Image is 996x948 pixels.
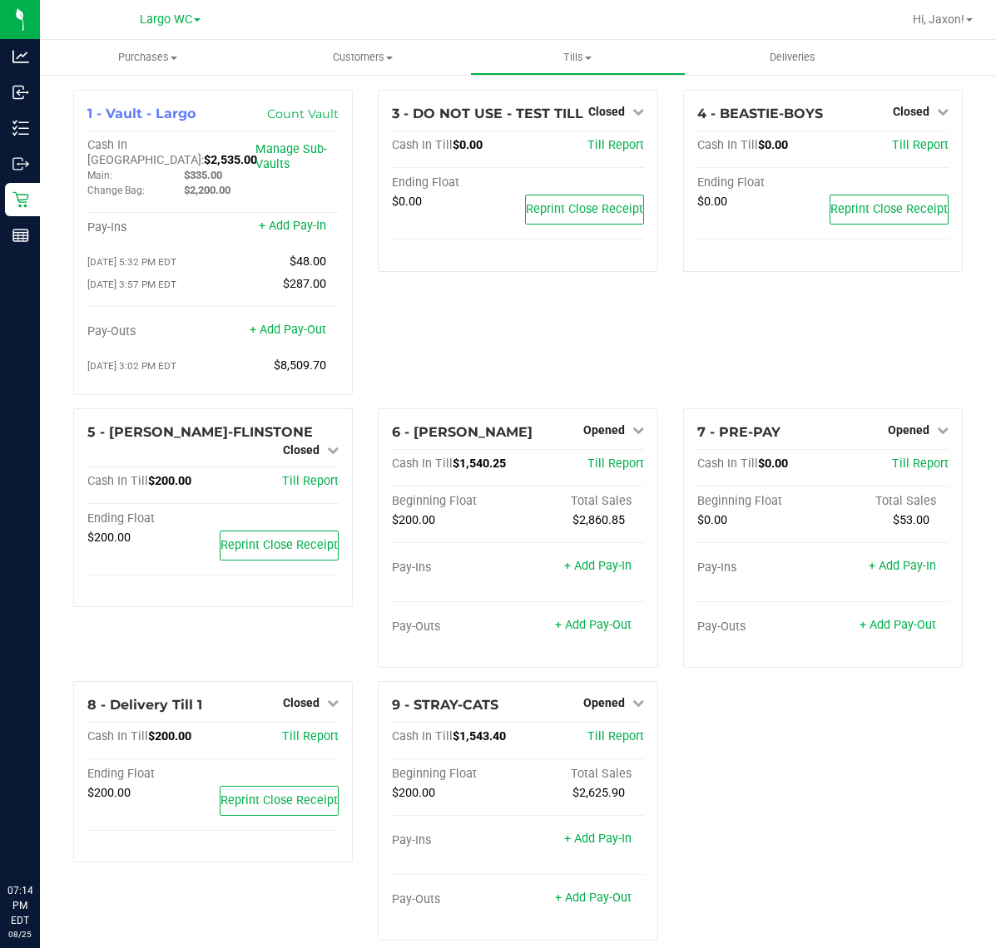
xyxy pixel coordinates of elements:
[392,195,422,209] span: $0.00
[697,560,823,575] div: Pay-Ins
[518,494,643,509] div: Total Sales
[282,474,339,488] a: Till Report
[758,457,788,471] span: $0.00
[392,697,498,713] span: 9 - STRAY-CATS
[572,513,625,527] span: $2,860.85
[7,928,32,941] p: 08/25
[12,156,29,172] inline-svg: Outbound
[259,219,326,233] a: + Add Pay-In
[518,767,643,782] div: Total Sales
[87,220,213,235] div: Pay-Ins
[220,531,339,560] button: Reprint Close Receipt
[587,729,644,743] a: Till Report
[892,457,949,471] a: Till Report
[221,538,338,552] span: Reprint Close Receipt
[555,891,632,905] a: + Add Pay-Out
[453,729,506,743] span: $1,543.40
[869,559,936,573] a: + Add Pay-In
[747,50,838,65] span: Deliveries
[392,560,518,575] div: Pay-Ins
[892,138,949,152] a: Till Report
[274,358,326,373] span: $8,509.70
[392,138,453,152] span: Cash In Till
[282,729,339,743] a: Till Report
[87,511,213,526] div: Ending Float
[453,457,506,471] span: $1,540.25
[583,423,625,437] span: Opened
[686,40,901,75] a: Deliveries
[267,106,339,121] a: Count Vault
[392,729,453,743] span: Cash In Till
[87,767,213,782] div: Ending Float
[283,277,326,291] span: $287.00
[392,620,518,634] div: Pay-Outs
[148,729,191,743] span: $200.00
[220,786,339,816] button: Reprint Close Receipt
[697,424,780,440] span: 7 - PRE-PAY
[87,531,131,545] span: $200.00
[860,618,936,632] a: + Add Pay-Out
[823,494,949,509] div: Total Sales
[697,106,823,121] span: 4 - BEASTIE-BOYS
[697,513,727,527] span: $0.00
[392,513,435,527] span: $200.00
[758,138,788,152] span: $0.00
[87,474,148,488] span: Cash In Till
[87,138,204,167] span: Cash In [GEOGRAPHIC_DATA]:
[12,120,29,136] inline-svg: Inventory
[697,457,758,471] span: Cash In Till
[697,195,727,209] span: $0.00
[40,40,255,75] a: Purchases
[471,50,685,65] span: Tills
[830,195,949,225] button: Reprint Close Receipt
[87,185,145,196] span: Change Bag:
[204,153,257,167] span: $2,535.00
[392,175,518,190] div: Ending Float
[87,424,313,440] span: 5 - [PERSON_NAME]-FLINSTONE
[697,138,758,152] span: Cash In Till
[392,457,453,471] span: Cash In Till
[255,40,471,75] a: Customers
[392,424,533,440] span: 6 - [PERSON_NAME]
[290,254,326,269] span: $48.00
[588,105,625,118] span: Closed
[184,184,230,196] span: $2,200.00
[697,494,823,509] div: Beginning Float
[140,12,192,27] span: Largo WC
[255,142,327,171] a: Manage Sub-Vaults
[525,195,644,225] button: Reprint Close Receipt
[893,513,929,527] span: $53.00
[87,324,213,339] div: Pay-Outs
[564,832,632,846] a: + Add Pay-In
[583,696,625,709] span: Opened
[87,786,131,800] span: $200.00
[572,786,625,800] span: $2,625.90
[587,138,644,152] a: Till Report
[12,191,29,208] inline-svg: Retail
[40,50,255,65] span: Purchases
[697,620,823,634] div: Pay-Outs
[470,40,686,75] a: Tills
[392,767,518,782] div: Beginning Float
[526,202,643,216] span: Reprint Close Receipt
[392,892,518,907] div: Pay-Outs
[87,256,176,268] span: [DATE] 5:32 PM EDT
[913,12,964,26] span: Hi, Jaxon!
[283,696,320,709] span: Closed
[12,48,29,65] inline-svg: Analytics
[87,697,202,713] span: 8 - Delivery Till 1
[392,833,518,848] div: Pay-Ins
[587,457,644,471] a: Till Report
[283,443,320,457] span: Closed
[392,786,435,800] span: $200.00
[250,323,326,337] a: + Add Pay-Out
[256,50,470,65] span: Customers
[87,170,112,181] span: Main:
